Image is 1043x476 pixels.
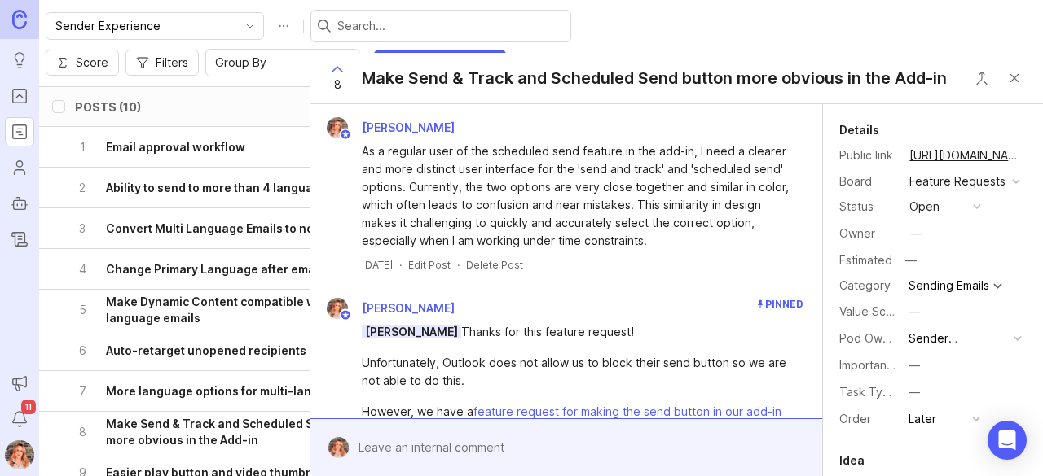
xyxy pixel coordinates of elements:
[75,208,400,248] button: 3Convert Multi Language Emails to non-MLE emails
[75,330,400,370] button: 6Auto-retarget unopened recipients
[75,412,400,452] button: 8Make Send & Track and Scheduled Send button more obvious in the Add-in
[362,120,455,134] span: [PERSON_NAME]
[323,437,354,458] img: Bronwen W
[839,331,922,345] label: Pod Ownership
[21,400,36,414] span: 11
[909,383,920,401] div: —
[12,10,27,28] img: Canny Home
[362,67,947,90] div: Make Send & Track and Scheduled Send button more obvious in the Add-in
[322,298,354,319] img: Bronwen W
[106,294,400,326] h6: Make Dynamic Content compatible with Multi language emails
[839,385,897,399] label: Task Type
[839,277,896,295] div: Category
[911,225,922,242] div: —
[106,343,306,359] h6: Auto-retarget unopened recipients
[5,189,34,218] a: Autopilot
[765,298,803,310] span: Pinned
[839,451,865,470] div: Idea
[271,13,297,39] button: Roadmap options
[75,101,141,113] div: Posts (10)
[966,62,998,94] button: Close button
[75,343,90,359] p: 6
[399,258,402,272] div: ·
[75,302,90,318] p: 5
[362,301,455,315] span: [PERSON_NAME]
[317,117,468,138] a: Bronwen W[PERSON_NAME]
[900,250,922,271] div: —
[909,356,920,374] div: —
[362,325,461,338] span: [PERSON_NAME]
[75,249,400,289] button: 4Change Primary Language after email is created
[340,309,352,321] img: member badge
[362,258,393,272] a: [DATE]
[839,358,900,372] label: Importance
[839,146,896,164] div: Public link
[839,120,879,140] div: Details
[839,255,892,266] div: Estimated
[362,259,393,271] time: [DATE]
[5,440,34,469] button: Bronwen W
[322,117,354,138] img: Bronwen W
[408,258,451,272] div: Edit Post
[5,225,34,254] a: Changelog
[839,412,871,426] label: Order
[839,172,896,190] div: Board
[75,221,90,237] p: 3
[75,180,90,196] p: 2
[909,172,1006,190] div: Feature Requests
[362,403,790,456] div: However, we have a that may help solve the pain point of accidentally using the wrong send button.
[457,258,460,272] div: ·
[909,198,940,216] div: open
[5,369,34,398] button: Announcements
[46,12,264,40] div: toggle menu
[156,55,188,71] span: Filters
[75,383,90,400] p: 7
[317,298,455,319] a: Bronwen W[PERSON_NAME]
[75,290,400,330] button: 5Make Dynamic Content compatible with Multi language emails
[909,410,936,428] div: Later
[998,62,1031,94] button: Close button
[106,416,400,448] h6: Make Send & Track and Scheduled Send button more obvious in the Add-in
[362,404,785,436] a: feature request for making the send button in our add-in more obvious
[839,198,896,216] div: Status
[5,404,34,434] button: Notifications
[839,304,902,318] label: Value Scale
[237,20,263,33] svg: toggle icon
[205,49,360,76] div: toggle menu
[5,117,34,146] a: Roadmaps
[337,17,564,35] input: Search...
[374,50,506,76] button: Create new post
[125,50,199,76] button: Filters
[106,180,334,196] h6: Ability to send to more than 4 languages
[909,330,1007,347] div: Sender Experience
[5,46,34,75] a: Ideas
[362,323,790,341] div: Thanks for this feature request!
[106,261,381,277] h6: Change Primary Language after email is created
[988,421,1027,460] div: Open Intercom Messenger
[466,258,523,272] div: Delete Post
[215,54,266,72] span: Group By
[75,424,90,440] p: 8
[76,55,108,71] span: Score
[5,153,34,182] a: Users
[75,261,90,277] p: 4
[106,139,245,155] h6: Email approval workflow
[334,76,341,94] span: 8
[839,225,896,242] div: Owner
[106,383,388,400] h6: More language options for multi-language emails
[106,221,390,237] h6: Convert Multi Language Emails to non-MLE emails
[909,280,989,291] div: Sending Emails
[904,145,1027,166] a: [URL][DOMAIN_NAME]
[5,81,34,111] a: Portal
[340,129,352,141] img: member badge
[362,354,790,390] div: Unfortunately, Outlook does not allow us to block their send button so we are not able to do this.
[909,303,920,321] div: —
[75,168,400,207] button: 2Ability to send to more than 4 languages
[55,17,235,35] input: Sender Experience
[75,127,400,167] button: 1Email approval workflow
[362,142,790,250] div: As a regular user of the scheduled send feature in the add-in, I need a clearer and more distinct...
[75,371,400,411] button: 7More language options for multi-language emails
[75,139,90,155] p: 1
[46,50,119,76] button: Score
